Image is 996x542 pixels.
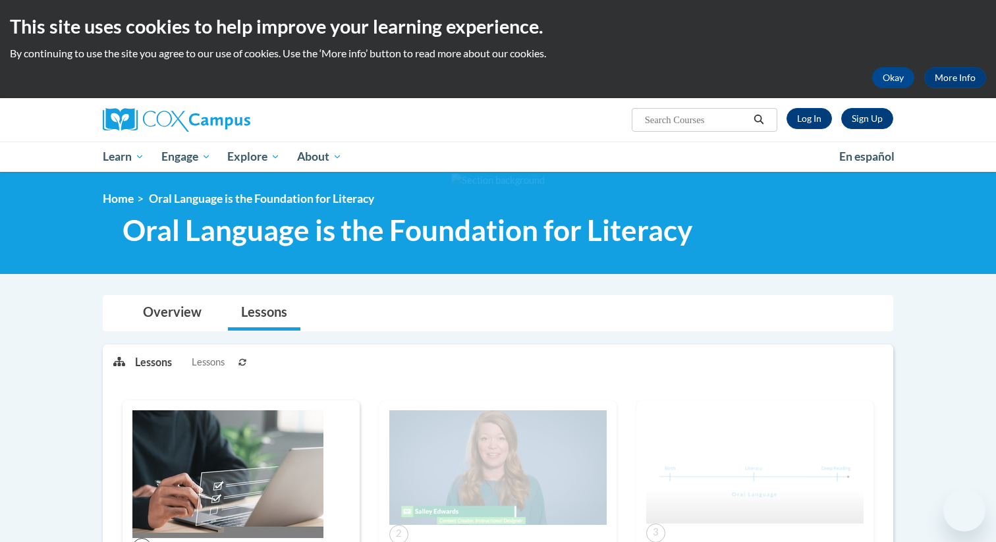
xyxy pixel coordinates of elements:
p: Lessons [135,355,172,369]
input: Search Courses [644,112,749,128]
img: Section background [451,173,545,188]
button: Search [749,112,769,128]
span: En español [839,149,895,163]
img: Cox Campus [103,108,250,132]
a: Engage [153,142,219,172]
span: Oral Language is the Foundation for Literacy [149,192,374,205]
span: Explore [227,149,280,165]
img: Course Image [389,410,607,525]
button: Okay [872,67,914,88]
iframe: Button to launch messaging window [943,489,985,531]
div: Main menu [83,142,913,172]
img: Course Image [132,410,323,538]
a: En español [831,143,903,171]
a: Overview [130,296,215,331]
a: Learn [94,142,153,172]
a: About [289,142,350,172]
span: Lessons [192,355,225,369]
p: By continuing to use the site you agree to our use of cookies. Use the ‘More info’ button to read... [10,46,986,61]
a: Lessons [228,296,300,331]
a: More Info [924,67,986,88]
a: Home [103,192,134,205]
h2: This site uses cookies to help improve your learning experience. [10,13,986,40]
span: About [297,149,342,165]
a: Register [841,108,893,129]
a: Cox Campus [103,108,353,132]
a: Log In [787,108,832,129]
span: Oral Language is the Foundation for Literacy [123,213,692,248]
a: Explore [219,142,289,172]
img: Course Image [646,410,864,524]
span: Engage [161,149,211,165]
span: Learn [103,149,144,165]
